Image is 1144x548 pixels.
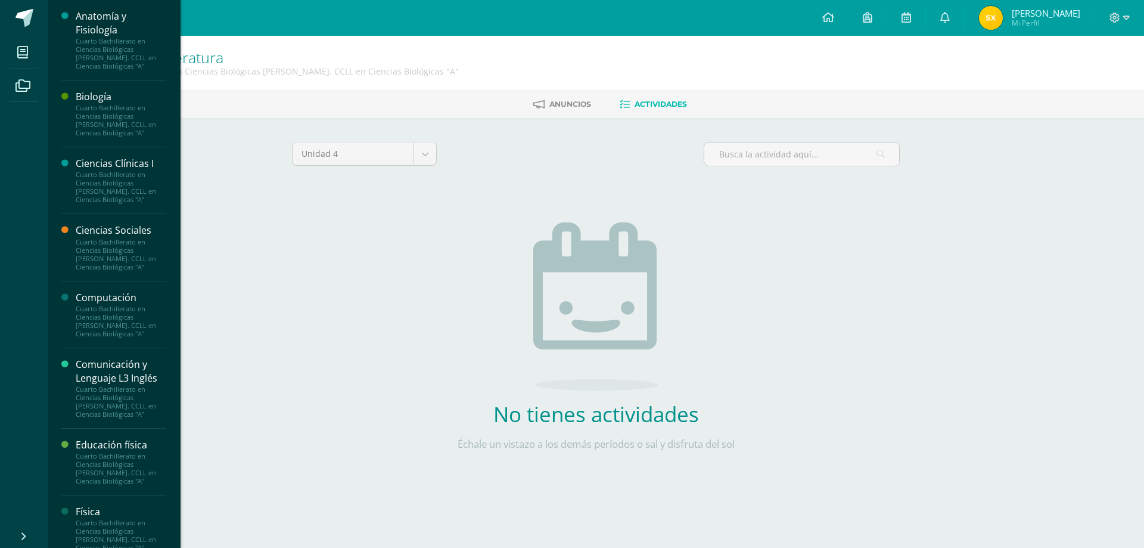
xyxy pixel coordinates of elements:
a: Educación físicaCuarto Bachillerato en Ciencias Biológicas [PERSON_NAME]. CCLL en Ciencias Biológ... [76,438,166,485]
div: Educación física [76,438,166,452]
span: [PERSON_NAME] [1012,7,1080,19]
span: Actividades [635,100,687,109]
h1: Lengua y Literatura [93,49,459,66]
p: Échale un vistazo a los demás períodos o sal y disfruta del sol [420,438,772,451]
a: Unidad 4 [293,143,436,165]
span: Anuncios [549,100,591,109]
div: Cuarto Bachillerato en Ciencias Biológicas [PERSON_NAME]. CCLL en Ciencias Biológicas "A" [76,104,166,137]
div: Biología [76,90,166,104]
a: Ciencias Clínicas ICuarto Bachillerato en Ciencias Biológicas [PERSON_NAME]. CCLL en Ciencias Bio... [76,157,166,204]
div: Cuarto Bachillerato en Ciencias Biológicas [PERSON_NAME]. CCLL en Ciencias Biológicas "A" [76,238,166,271]
div: Ciencias Clínicas I [76,157,166,171]
div: Cuarto Bachillerato en Ciencias Biológicas [PERSON_NAME]. CCLL en Ciencias Biológicas "A" [76,37,166,70]
div: Comunicación y Lenguaje L3 Inglés [76,358,166,385]
div: Cuarto Bachillerato en Ciencias Biológicas [PERSON_NAME]. CCLL en Ciencias Biológicas "A" [76,305,166,338]
a: BiologíaCuarto Bachillerato en Ciencias Biológicas [PERSON_NAME]. CCLL en Ciencias Biológicas "A" [76,90,166,137]
img: 898483df6760928559f977650479a82e.png [979,6,1003,30]
div: Computación [76,291,166,305]
a: Actividades [620,95,687,114]
span: Unidad 4 [301,143,405,165]
div: Ciencias Sociales [76,224,166,237]
div: Cuarto Bachillerato en Ciencias Biológicas [PERSON_NAME]. CCLL en Ciencias Biológicas "A" [76,171,166,204]
a: Anuncios [533,95,591,114]
input: Busca la actividad aquí... [704,143,899,166]
a: Ciencias SocialesCuarto Bachillerato en Ciencias Biológicas [PERSON_NAME]. CCLL en Ciencias Bioló... [76,224,166,271]
h2: No tienes actividades [420,400,772,428]
a: ComputaciónCuarto Bachillerato en Ciencias Biológicas [PERSON_NAME]. CCLL en Ciencias Biológicas "A" [76,291,166,338]
a: Anatomía y FisiologíaCuarto Bachillerato en Ciencias Biológicas [PERSON_NAME]. CCLL en Ciencias B... [76,10,166,70]
div: Física [76,505,166,519]
div: Cuarto Bachillerato en Ciencias Biológicas Bach. CCLL en Ciencias Biológicas 'A' [93,66,459,77]
span: Mi Perfil [1012,18,1080,28]
a: Comunicación y Lenguaje L3 InglésCuarto Bachillerato en Ciencias Biológicas [PERSON_NAME]. CCLL e... [76,358,166,419]
div: Cuarto Bachillerato en Ciencias Biológicas [PERSON_NAME]. CCLL en Ciencias Biológicas "A" [76,385,166,419]
img: no_activities.png [533,222,658,391]
div: Cuarto Bachillerato en Ciencias Biológicas [PERSON_NAME]. CCLL en Ciencias Biológicas "A" [76,452,166,485]
div: Anatomía y Fisiología [76,10,166,37]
